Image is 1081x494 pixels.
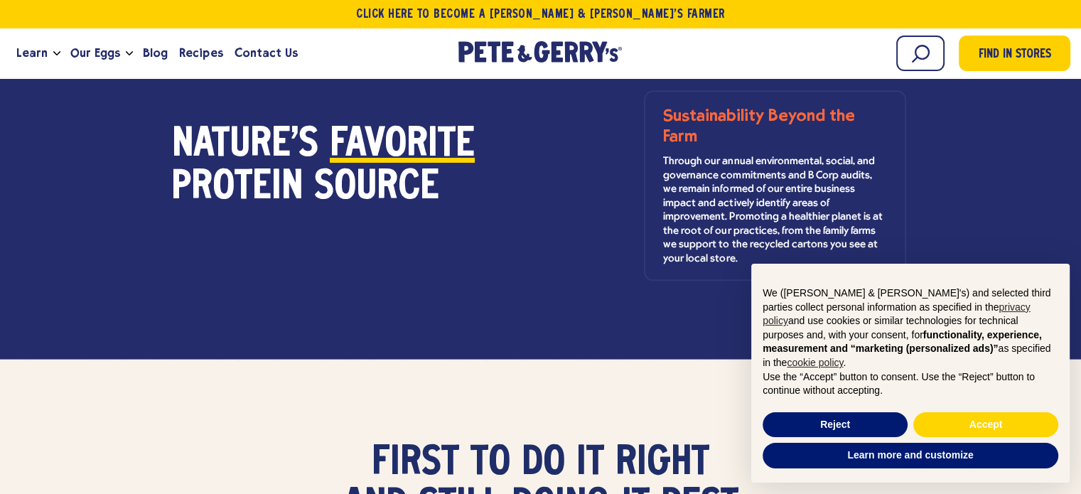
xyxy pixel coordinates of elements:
button: Open the dropdown menu for Learn [53,51,60,56]
a: cookie policy [787,357,843,368]
span: Blog [143,44,168,62]
span: Contact Us [235,44,298,62]
h3: Sustainability Beyond the Farm [663,105,887,146]
span: Favorite [330,124,475,166]
a: Recipes [173,34,228,73]
span: to [470,442,510,485]
span: right [615,442,709,485]
span: Find in Stores [979,45,1051,65]
p: Through our annual environmental, social, and governance commitments and B Corp audits, we remain... [663,155,887,266]
a: Our Eggs [65,34,126,73]
span: Our Eggs [70,44,120,62]
span: it [576,442,604,485]
div: Notice [740,252,1081,494]
p: We ([PERSON_NAME] & [PERSON_NAME]'s) and selected third parties collect personal information as s... [763,286,1058,370]
button: Accept [913,412,1058,438]
p: Use the “Accept” button to consent. Use the “Reject” button to continue without accepting. [763,370,1058,398]
span: Nature's [172,124,318,166]
span: Learn [16,44,48,62]
span: Protein [172,166,303,209]
a: Contact Us [229,34,303,73]
span: Recipes [179,44,222,62]
button: Learn more and customize [763,443,1058,468]
a: Blog [137,34,173,73]
input: Search [896,36,945,71]
span: Source [314,166,439,209]
a: Learn [11,34,53,73]
button: Open the dropdown menu for Our Eggs [126,51,133,56]
span: do [522,442,565,485]
span: First [372,442,459,485]
button: Reject [763,412,908,438]
a: Find in Stores [959,36,1070,71]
